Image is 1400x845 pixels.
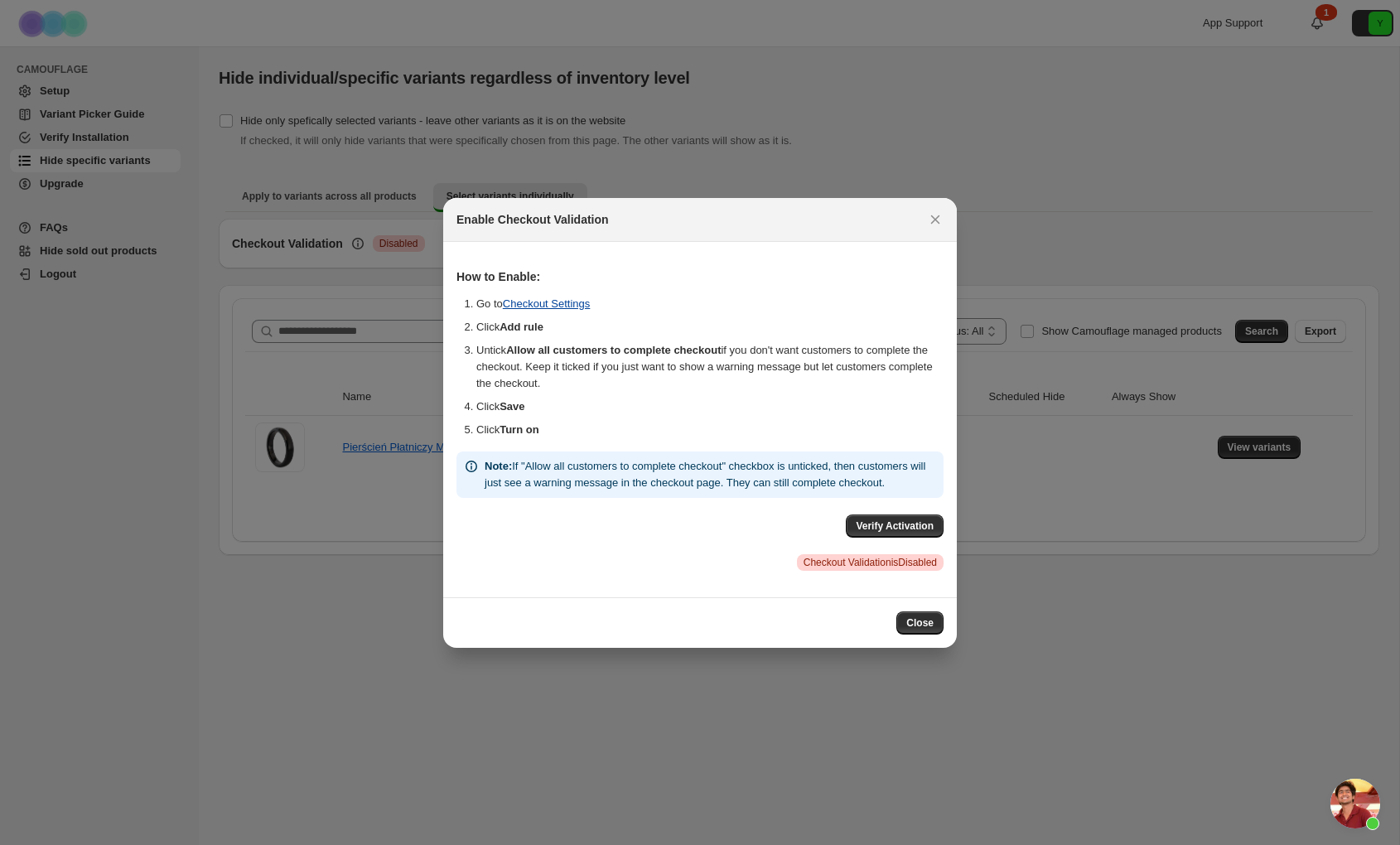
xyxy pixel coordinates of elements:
[476,342,944,392] li: Untick if you don't want customers to complete the checkout. Keep it ticked if you just want to s...
[924,208,947,231] button: Close
[485,458,937,491] p: If "Allow all customers to complete checkout" checkbox is unticked, then customers will just see ...
[500,321,543,333] b: Add rule
[456,268,944,285] h3: How to Enable:
[476,319,944,336] li: Click
[476,296,944,312] li: Go to
[896,611,944,635] button: Close
[500,400,524,413] b: Save
[476,398,944,415] li: Click
[503,297,591,310] a: Checkout Settings
[500,423,538,436] b: Turn on
[856,519,934,533] span: Verify Activation
[804,556,937,569] span: Checkout Validation is Disabled
[506,344,721,356] b: Allow all customers to complete checkout
[906,616,934,630] span: Close
[485,460,512,472] strong: Note:
[476,422,944,438] li: Click
[1330,779,1380,828] div: Open chat
[846,514,944,538] button: Verify Activation
[456,211,609,228] h2: Enable Checkout Validation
